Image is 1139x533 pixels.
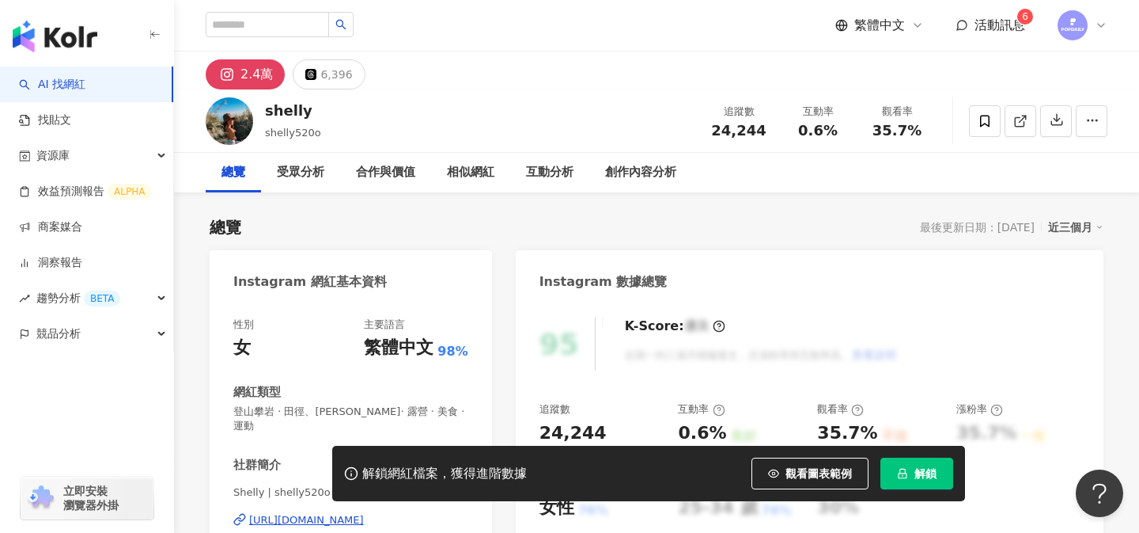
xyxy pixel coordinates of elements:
div: 受眾分析 [277,163,324,182]
div: Instagram 網紅基本資料 [233,273,387,291]
span: 0.6% [798,123,838,139]
button: 觀看圖表範例 [751,458,868,489]
div: 追蹤數 [709,104,769,120]
span: 競品分析 [36,316,81,352]
div: 創作內容分析 [605,163,676,182]
div: 6,396 [320,63,352,86]
span: shelly520o [265,127,321,139]
div: 女 [233,336,251,360]
div: 繁體中文 [364,336,433,360]
img: logo [13,21,97,52]
img: KOL Avatar [206,97,253,145]
img: chrome extension [25,485,56,511]
span: 98% [437,343,467,360]
span: 觀看圖表範例 [785,467,852,480]
div: 觀看率 [867,104,927,120]
div: 總覽 [210,216,241,238]
div: 性別 [233,318,254,332]
a: searchAI 找網紅 [19,77,85,93]
a: [URL][DOMAIN_NAME] [233,513,468,527]
a: 找貼文 [19,112,71,128]
div: 互動分析 [526,163,573,182]
div: 漲粉率 [956,402,1003,417]
div: 最後更新日期：[DATE] [920,221,1035,234]
span: 登山攀岩 · 田徑、[PERSON_NAME]· 露營 · 美食 · 運動 [233,405,468,433]
span: 35.7% [872,123,921,139]
div: 相似網紅 [447,163,494,182]
span: rise [19,293,30,304]
div: 總覽 [221,163,245,182]
div: 解鎖網紅檔案，獲得進階數據 [362,466,527,482]
div: 35.7% [817,421,877,446]
span: 趨勢分析 [36,280,120,316]
sup: 6 [1017,9,1033,25]
div: 網紅類型 [233,384,281,401]
div: 近三個月 [1048,217,1103,238]
span: 解鎖 [914,467,937,480]
div: 2.4萬 [240,63,273,86]
div: shelly [265,101,321,120]
div: [URL][DOMAIN_NAME] [249,513,364,527]
div: BETA [84,291,120,306]
div: 0.6% [678,421,726,446]
img: images.png [1058,10,1088,40]
a: chrome extension立即安裝 瀏覽器外掛 [21,477,153,520]
div: 合作與價值 [356,163,415,182]
button: 6,396 [293,59,365,89]
div: 24,244 [539,421,607,446]
div: 互動率 [678,402,725,417]
button: 2.4萬 [206,59,285,89]
div: K-Score : [625,318,725,335]
button: 解鎖 [880,458,953,489]
span: 24,244 [711,122,766,139]
span: 資源庫 [36,138,70,173]
div: 主要語言 [364,318,405,332]
span: 立即安裝 瀏覽器外掛 [63,484,119,512]
div: 互動率 [788,104,848,120]
div: 觀看率 [817,402,864,417]
span: search [335,19,346,30]
span: 活動訊息 [974,17,1025,32]
span: 繁體中文 [854,17,905,34]
div: 追蹤數 [539,402,570,417]
a: 商案媒合 [19,219,82,235]
a: 效益預測報告ALPHA [19,184,151,200]
span: 6 [1022,11,1028,22]
span: lock [897,468,908,479]
a: 洞察報告 [19,255,82,271]
div: 女性 [539,496,574,520]
div: Instagram 數據總覽 [539,273,668,291]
